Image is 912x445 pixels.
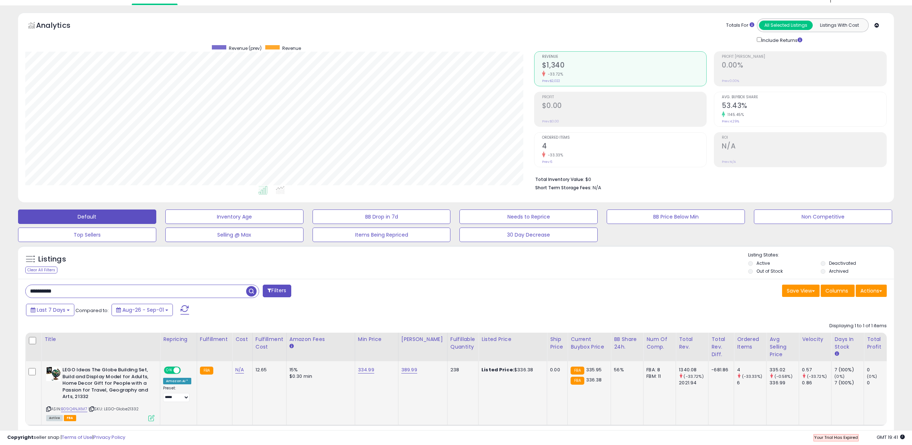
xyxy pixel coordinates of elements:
button: Actions [856,285,887,297]
div: Avg Selling Price [769,336,796,358]
span: Revenue [282,45,301,51]
a: Privacy Policy [93,434,125,441]
small: Prev: $2,022 [542,79,560,83]
div: 335.02 [769,367,799,373]
a: 334.99 [358,366,374,373]
small: Prev: N/A [722,160,736,164]
li: $0 [535,174,881,183]
small: FBA [571,367,584,375]
span: Revenue [542,55,707,59]
small: Amazon Fees. [289,343,294,350]
label: Deactivated [829,260,856,266]
span: 2025-09-9 19:41 GMT [877,434,905,441]
div: BB Share 24h. [614,336,640,351]
button: Needs to Reprice [459,209,598,224]
div: Amazon AI * [163,378,191,384]
div: 15% [289,367,349,373]
div: 0.86 [802,380,831,386]
span: Your Trial Has Expired [814,435,858,440]
small: Prev: $0.00 [542,119,559,124]
span: 335.95 [586,366,602,373]
b: Total Inventory Value: [535,176,584,182]
div: Amazon Fees [289,336,352,343]
button: Filters [263,285,291,297]
div: 2021.94 [679,380,708,386]
div: Current Buybox Price [571,336,608,351]
span: Profit [PERSON_NAME] [722,55,886,59]
b: Listed Price: [481,366,514,373]
div: Velocity [802,336,828,343]
label: Out of Stock [756,268,783,274]
p: Listing States: [748,252,894,259]
div: 56% [614,367,638,373]
h2: $1,340 [542,61,707,71]
small: (0%) [867,373,877,379]
a: Terms of Use [62,434,92,441]
img: 511JDmR030L._SL40_.jpg [46,367,61,381]
div: Num of Comp. [646,336,673,351]
label: Active [756,260,770,266]
div: 7 (100%) [834,380,864,386]
h2: 0.00% [722,61,886,71]
button: Last 7 Days [26,304,74,316]
span: Aug-26 - Sep-01 [122,306,164,314]
div: $336.38 [481,367,541,373]
small: FBA [200,367,213,375]
div: 4 [737,367,766,373]
span: Columns [825,287,848,294]
button: All Selected Listings [759,21,813,30]
small: -33.72% [545,72,563,77]
div: 0.57 [802,367,831,373]
span: | SKU: LEGO-Globe21332 [88,406,139,412]
div: seller snap | | [7,434,125,441]
a: 389.99 [401,366,417,373]
h5: Listings [38,254,66,264]
strong: Copyright [7,434,34,441]
b: Short Term Storage Fees: [535,185,592,191]
span: All listings currently available for purchase on Amazon [46,415,63,421]
small: (-0.58%) [774,373,793,379]
button: Columns [821,285,855,297]
button: Aug-26 - Sep-01 [112,304,173,316]
div: -681.86 [711,367,728,373]
div: Days In Stock [834,336,861,351]
button: 30 Day Decrease [459,228,598,242]
div: Preset: [163,386,191,402]
button: Save View [782,285,820,297]
span: Revenue (prev) [229,45,262,51]
div: Ordered Items [737,336,763,351]
div: 1340.08 [679,367,708,373]
h2: 53.43% [722,101,886,111]
div: 238 [450,367,473,373]
div: 6 [737,380,766,386]
span: 336.38 [586,376,602,383]
span: ON [165,367,174,373]
h2: N/A [722,142,886,152]
button: Top Sellers [18,228,156,242]
a: N/A [235,366,244,373]
button: Non Competitive [754,209,892,224]
div: Displaying 1 to 1 of 1 items [829,323,887,329]
small: (-33.33%) [742,373,762,379]
div: Total Rev. [679,336,705,351]
div: Fulfillment [200,336,229,343]
button: Selling @ Max [165,228,304,242]
label: Archived [829,268,848,274]
div: Fulfillment Cost [256,336,283,351]
small: Prev: 6 [542,160,552,164]
span: Last 7 Days [37,306,65,314]
div: Include Returns [751,36,811,44]
button: Listings With Cost [812,21,866,30]
div: ASIN: [46,367,154,420]
a: B09Q4NJKM7 [61,406,87,412]
small: (-33.72%) [684,373,703,379]
div: Cost [235,336,249,343]
h5: Analytics [36,20,84,32]
div: 0 [867,367,896,373]
div: Totals For [726,22,754,29]
div: Total Rev. Diff. [711,336,731,358]
button: BB Price Below Min [607,209,745,224]
div: Ship Price [550,336,564,351]
span: FBA [64,415,76,421]
div: Fulfillable Quantity [450,336,475,351]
